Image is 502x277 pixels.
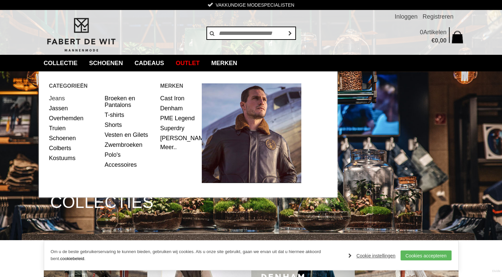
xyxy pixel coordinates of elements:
[49,103,100,113] a: Jassen
[105,130,155,140] a: Vesten en Gilets
[49,82,160,90] span: Categorieën
[49,93,100,103] a: Jeans
[130,55,169,71] a: Cadeaus
[105,140,155,150] a: Zwembroeken
[105,93,155,110] a: Broeken en Pantalons
[420,29,423,36] span: 0
[160,103,197,113] a: Denham
[171,55,205,71] a: Outlet
[51,248,342,262] p: Om u de beste gebruikerservaring te kunnen bieden, gebruiken wij cookies. Als u onze site gebruik...
[39,55,83,71] a: collectie
[160,123,197,133] a: Superdry
[105,120,155,130] a: Shorts
[438,37,440,44] span: ,
[423,29,446,36] span: Artikelen
[160,113,197,123] a: PME Legend
[49,133,100,143] a: Schoenen
[422,10,453,23] a: Registreren
[50,194,153,211] span: COLLECTIES
[105,110,155,120] a: T-shirts
[206,55,242,71] a: Merken
[435,37,438,44] span: 0
[49,123,100,133] a: Truien
[160,144,177,150] a: Meer..
[160,133,197,143] a: [PERSON_NAME]
[60,256,84,261] a: cookiebeleid
[49,113,100,123] a: Overhemden
[160,93,197,103] a: Cast Iron
[49,153,100,163] a: Kostuums
[440,37,446,44] span: 00
[84,55,128,71] a: Schoenen
[105,160,155,170] a: Accessoires
[348,251,395,261] a: Cookie instellingen
[49,143,100,153] a: Colberts
[431,37,435,44] span: €
[160,82,202,90] span: Merken
[202,83,301,183] img: Heren
[44,17,118,53] img: Fabert de Wit
[400,250,452,260] a: Cookies accepteren
[394,10,417,23] a: Inloggen
[105,150,155,160] a: Polo's
[492,267,500,275] a: Divide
